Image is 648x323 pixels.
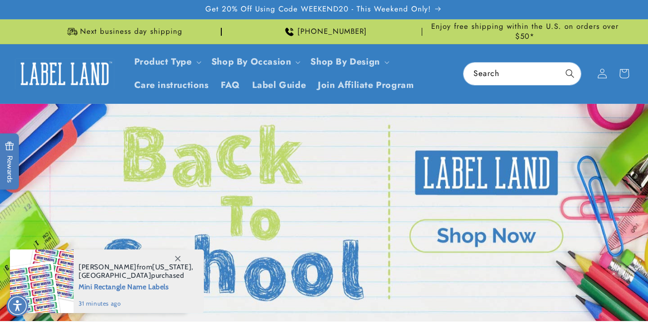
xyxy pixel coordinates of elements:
iframe: Gorgias live chat messenger [549,280,638,313]
span: Enjoy free shipping within the U.S. on orders over $50* [426,22,623,41]
span: Next business day shipping [80,27,183,37]
summary: Shop By Occasion [205,50,305,74]
span: Rewards [5,142,14,183]
div: Announcement [226,19,423,44]
a: Join Affiliate Program [312,74,420,97]
div: Announcement [426,19,623,44]
summary: Shop By Design [304,50,393,74]
img: Label Land [15,58,114,89]
span: [PERSON_NAME] [79,262,137,271]
a: FAQ [215,74,246,97]
span: [GEOGRAPHIC_DATA] [79,271,151,280]
a: Product Type [134,55,192,68]
div: Accessibility Menu [6,295,28,317]
span: FAQ [221,80,240,91]
span: Get 20% Off Using Code WEEKEND20 - This Weekend Only! [205,4,431,14]
span: Shop By Occasion [211,56,291,68]
span: Join Affiliate Program [318,80,414,91]
div: Announcement [25,19,222,44]
button: Search [559,63,581,84]
span: [PHONE_NUMBER] [297,27,367,37]
a: Label Guide [246,74,312,97]
span: [US_STATE] [152,262,191,271]
a: Shop By Design [310,55,379,68]
a: Care instructions [128,74,215,97]
span: Label Guide [252,80,306,91]
span: Care instructions [134,80,209,91]
a: Label Land [11,55,118,93]
summary: Product Type [128,50,205,74]
span: from , purchased [79,263,193,280]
